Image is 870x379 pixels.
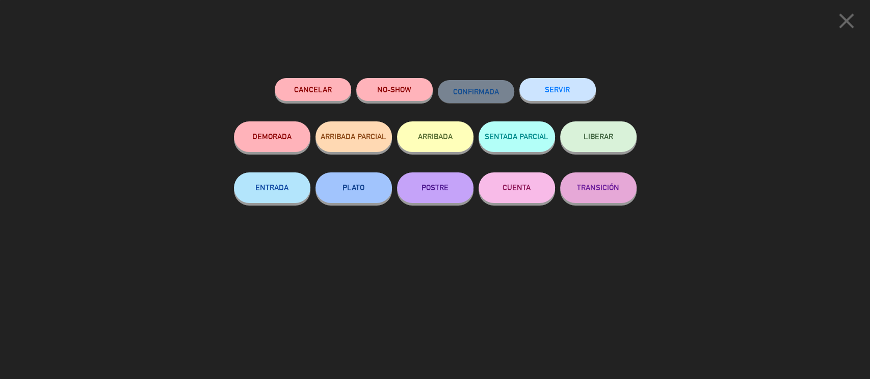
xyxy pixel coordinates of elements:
button: CUENTA [479,172,555,203]
button: CONFIRMADA [438,80,514,103]
button: Cancelar [275,78,351,101]
button: ENTRADA [234,172,310,203]
button: LIBERAR [560,121,637,152]
button: close [831,8,862,38]
button: DEMORADA [234,121,310,152]
button: ARRIBADA PARCIAL [315,121,392,152]
span: CONFIRMADA [453,87,499,96]
button: TRANSICIÓN [560,172,637,203]
span: ARRIBADA PARCIAL [321,132,386,141]
span: LIBERAR [584,132,613,141]
button: SENTADA PARCIAL [479,121,555,152]
button: SERVIR [519,78,596,101]
button: POSTRE [397,172,473,203]
button: NO-SHOW [356,78,433,101]
i: close [834,8,859,34]
button: PLATO [315,172,392,203]
button: ARRIBADA [397,121,473,152]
